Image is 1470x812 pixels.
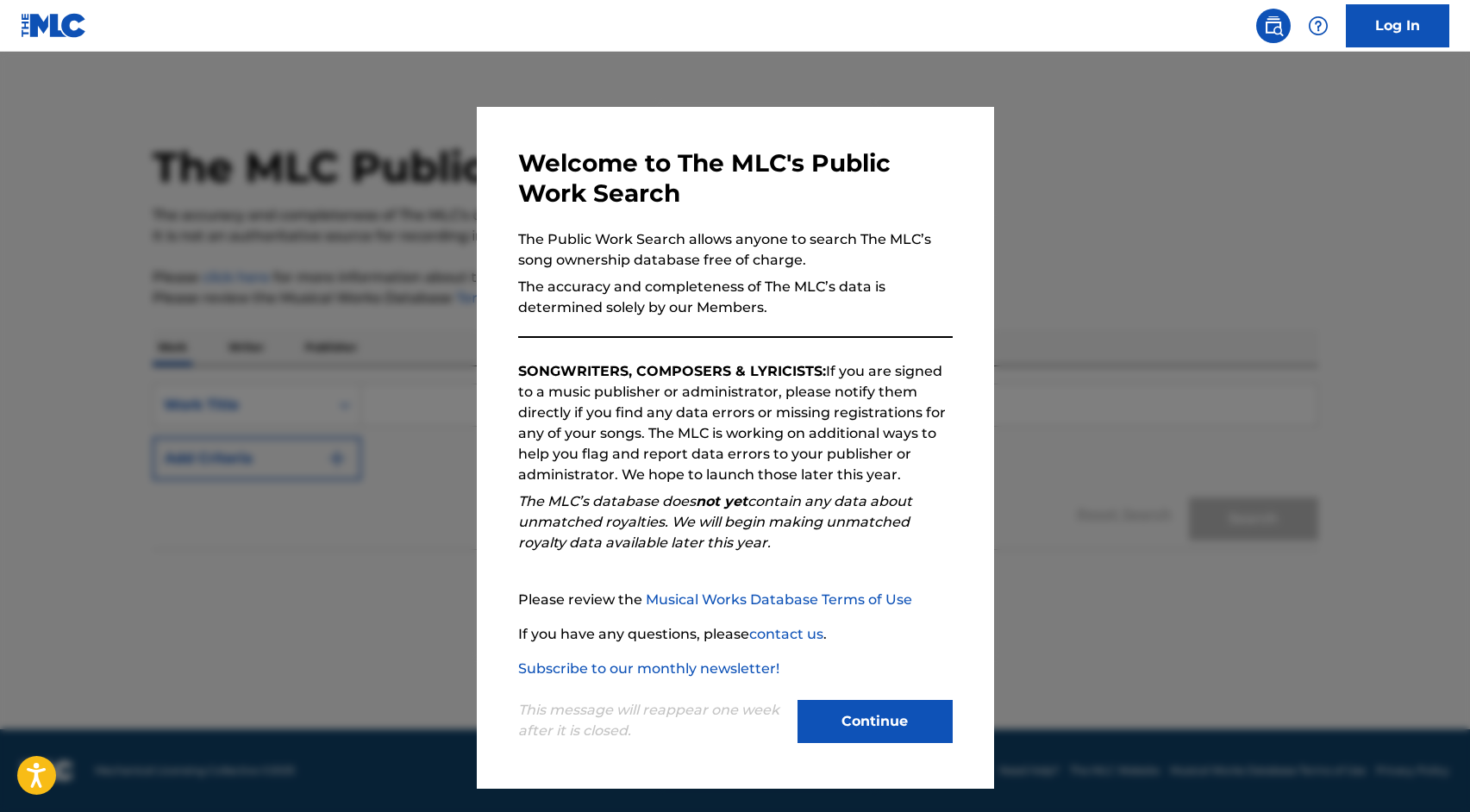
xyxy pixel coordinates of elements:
strong: not yet [696,493,748,509]
img: help [1308,16,1329,36]
h3: Welcome to The MLC's Public Work Search [518,148,953,209]
a: Public Search [1256,9,1291,43]
img: MLC Logo [21,13,87,38]
div: Help [1301,9,1336,43]
p: This message will reappear one week after it is closed. [518,700,787,741]
p: The accuracy and completeness of The MLC’s data is determined solely by our Members. [518,277,953,318]
p: The Public Work Search allows anyone to search The MLC’s song ownership database free of charge. [518,229,953,271]
p: If you have any questions, please . [518,624,953,645]
strong: SONGWRITERS, COMPOSERS & LYRICISTS: [518,363,826,379]
a: Subscribe to our monthly newsletter! [518,660,779,677]
p: Please review the [518,590,953,610]
img: search [1263,16,1284,36]
p: If you are signed to a music publisher or administrator, please notify them directly if you find ... [518,361,953,485]
button: Continue [798,700,953,743]
a: Log In [1346,4,1449,47]
a: contact us [749,626,823,642]
em: The MLC’s database does contain any data about unmatched royalties. We will begin making unmatche... [518,493,912,551]
a: Musical Works Database Terms of Use [646,591,912,608]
